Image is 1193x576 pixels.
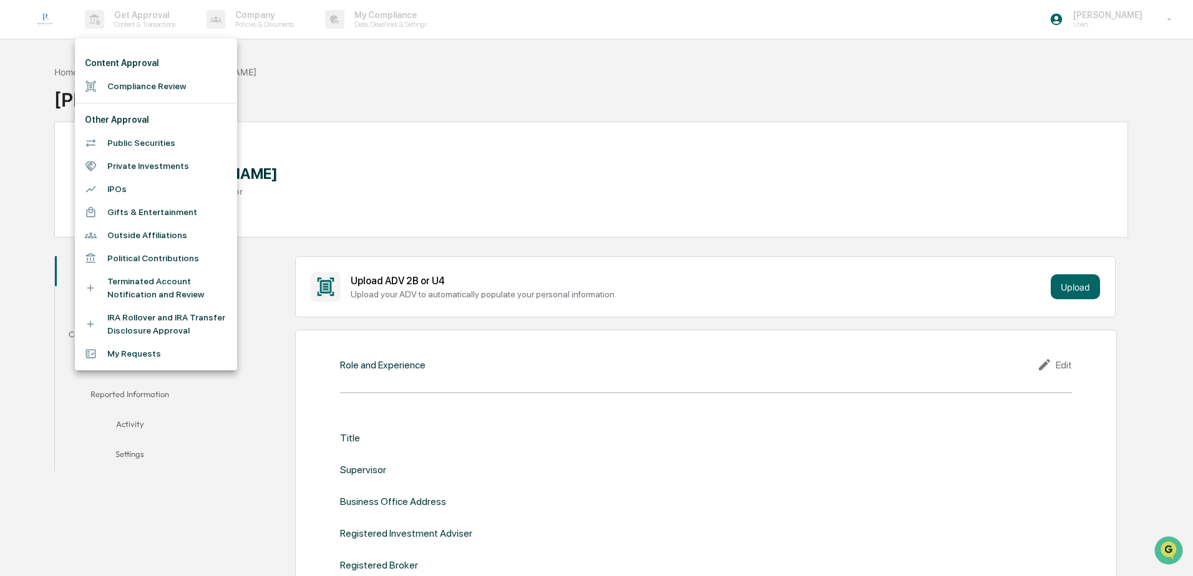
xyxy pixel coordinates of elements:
[75,342,237,365] li: My Requests
[103,157,155,170] span: Attestations
[75,201,237,224] li: Gifts & Entertainment
[90,158,100,168] div: 🗄️
[7,176,84,198] a: 🔎Data Lookup
[75,224,237,247] li: Outside Affiliations
[12,182,22,192] div: 🔎
[25,157,80,170] span: Preclearance
[12,95,35,118] img: 1746055101610-c473b297-6a78-478c-a979-82029cc54cd1
[12,158,22,168] div: 🖐️
[1153,535,1187,569] iframe: Open customer support
[75,178,237,201] li: IPOs
[12,26,227,46] p: How can we help?
[75,247,237,270] li: Political Contributions
[75,132,237,155] li: Public Securities
[25,181,79,193] span: Data Lookup
[75,108,237,132] li: Other Approval
[212,99,227,114] button: Start new chat
[42,108,158,118] div: We're available if you need us!
[75,155,237,178] li: Private Investments
[124,211,151,221] span: Pylon
[85,152,160,175] a: 🗄️Attestations
[42,95,205,108] div: Start new chat
[75,52,237,75] li: Content Approval
[75,306,237,342] li: IRA Rollover and IRA Transfer Disclosure Approval
[7,152,85,175] a: 🖐️Preclearance
[75,270,237,306] li: Terminated Account Notification and Review
[88,211,151,221] a: Powered byPylon
[75,75,237,98] li: Compliance Review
